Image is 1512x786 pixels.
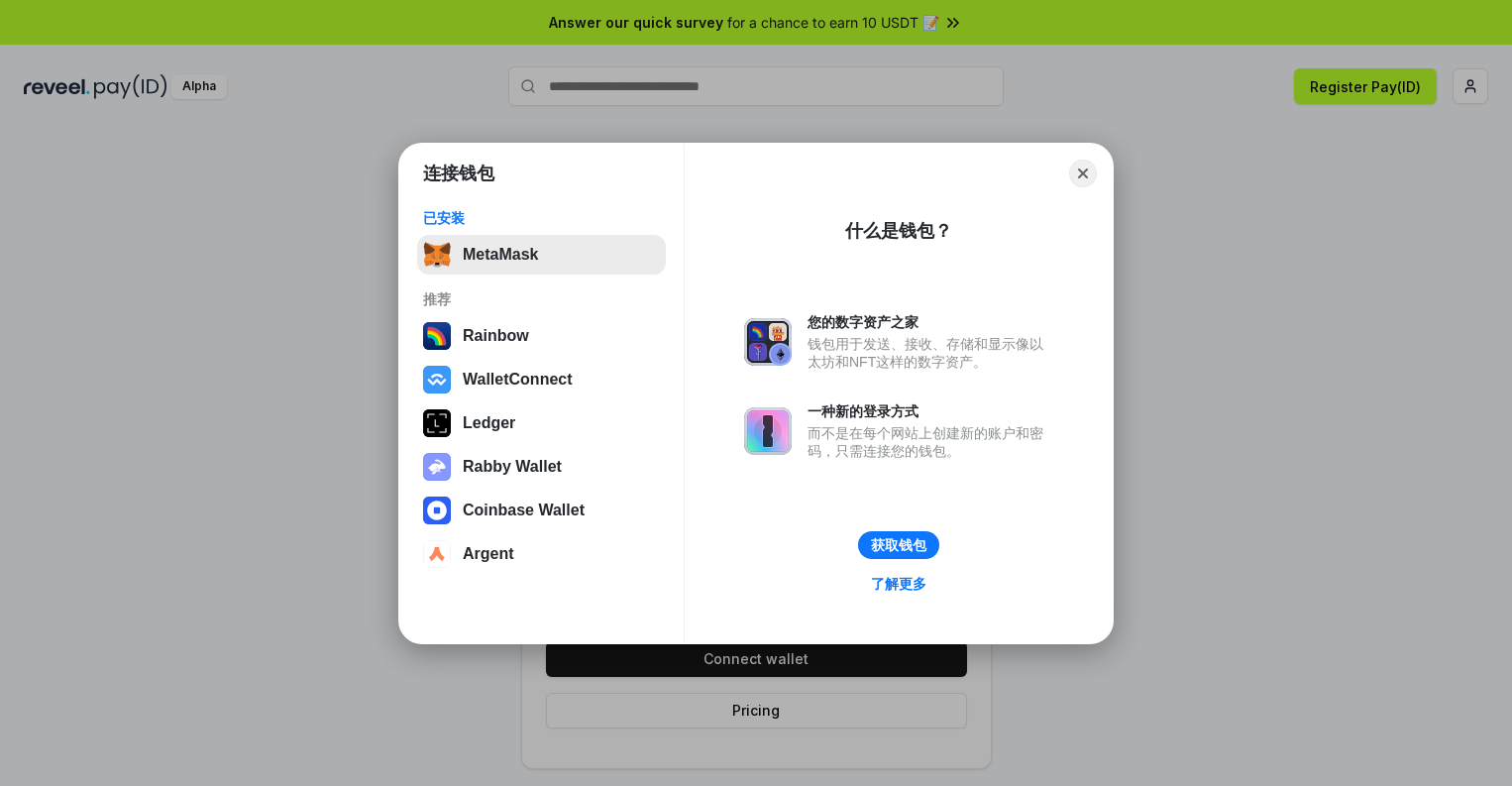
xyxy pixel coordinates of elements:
div: WalletConnect [463,371,573,389]
div: 获取钱包 [871,536,926,554]
div: 什么是钱包？ [845,219,952,243]
button: Rabby Wallet [417,447,666,487]
h1: 连接钱包 [423,162,494,185]
img: svg+xml,%3Csvg%20xmlns%3D%22http%3A%2F%2Fwww.w3.org%2F2000%2Fsvg%22%20fill%3D%22none%22%20viewBox... [744,407,792,455]
img: svg+xml,%3Csvg%20width%3D%22120%22%20height%3D%22120%22%20viewBox%3D%220%200%20120%20120%22%20fil... [423,322,451,350]
div: 而不是在每个网站上创建新的账户和密码，只需连接您的钱包。 [808,424,1053,460]
a: 了解更多 [859,571,938,597]
button: Ledger [417,403,666,443]
div: Rabby Wallet [463,458,562,476]
button: Rainbow [417,316,666,356]
button: Close [1069,160,1097,187]
div: Rainbow [463,327,529,345]
button: Coinbase Wallet [417,491,666,530]
div: 推荐 [423,290,660,308]
img: svg+xml,%3Csvg%20xmlns%3D%22http%3A%2F%2Fwww.w3.org%2F2000%2Fsvg%22%20width%3D%2228%22%20height%3... [423,409,451,437]
img: svg+xml,%3Csvg%20width%3D%2228%22%20height%3D%2228%22%20viewBox%3D%220%200%2028%2028%22%20fill%3D... [423,497,451,524]
button: 获取钱包 [858,531,939,559]
div: Ledger [463,414,515,432]
div: 了解更多 [871,575,926,593]
div: 已安装 [423,209,660,227]
img: svg+xml,%3Csvg%20width%3D%2228%22%20height%3D%2228%22%20viewBox%3D%220%200%2028%2028%22%20fill%3D... [423,366,451,393]
img: svg+xml,%3Csvg%20fill%3D%22none%22%20height%3D%2233%22%20viewBox%3D%220%200%2035%2033%22%20width%... [423,241,451,269]
img: svg+xml,%3Csvg%20xmlns%3D%22http%3A%2F%2Fwww.w3.org%2F2000%2Fsvg%22%20fill%3D%22none%22%20viewBox... [423,453,451,481]
button: MetaMask [417,235,666,275]
div: 一种新的登录方式 [808,402,1053,420]
button: WalletConnect [417,360,666,399]
div: Coinbase Wallet [463,502,585,519]
div: 您的数字资产之家 [808,313,1053,331]
img: svg+xml,%3Csvg%20xmlns%3D%22http%3A%2F%2Fwww.w3.org%2F2000%2Fsvg%22%20fill%3D%22none%22%20viewBox... [744,318,792,366]
div: 钱包用于发送、接收、存储和显示像以太坊和NFT这样的数字资产。 [808,335,1053,371]
img: svg+xml,%3Csvg%20width%3D%2228%22%20height%3D%2228%22%20viewBox%3D%220%200%2028%2028%22%20fill%3D... [423,540,451,568]
div: MetaMask [463,246,538,264]
button: Argent [417,534,666,574]
div: Argent [463,545,514,563]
